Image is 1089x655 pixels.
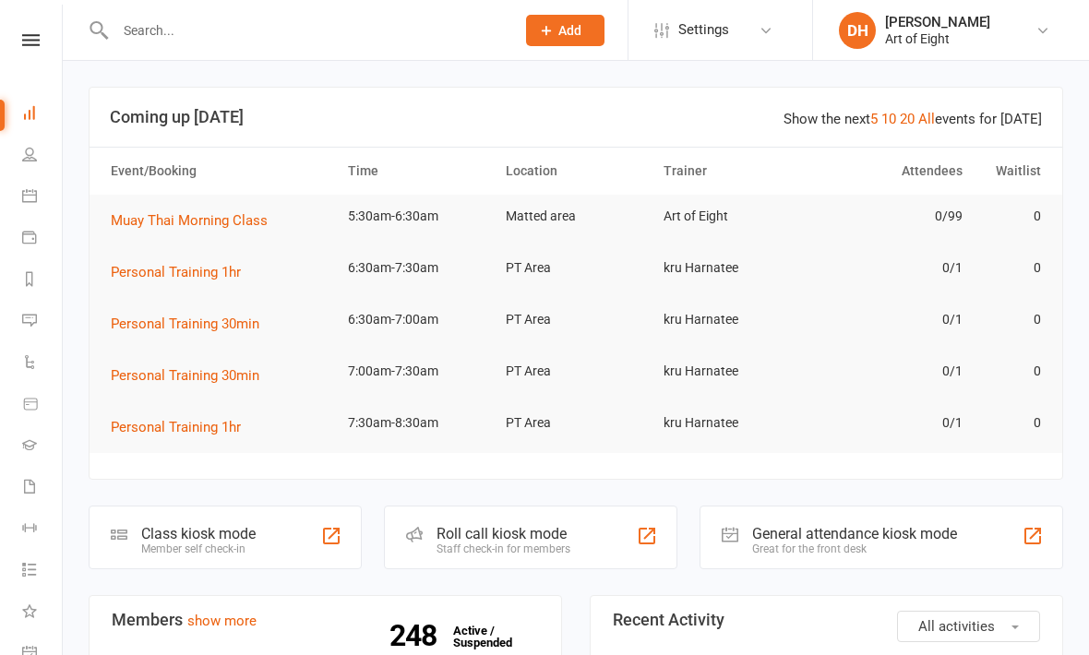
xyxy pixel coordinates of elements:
td: 0/1 [813,298,971,341]
div: General attendance kiosk mode [752,525,957,542]
button: Personal Training 30min [111,313,272,335]
button: Add [526,15,604,46]
div: Class kiosk mode [141,525,256,542]
span: Personal Training 1hr [111,419,241,435]
td: 7:30am-8:30am [340,401,497,445]
a: Product Sales [22,385,64,426]
strong: 248 [389,622,444,649]
td: 6:30am-7:30am [340,246,497,290]
td: 0 [971,401,1050,445]
td: 0/1 [813,350,971,393]
td: 0/1 [813,401,971,445]
td: 0 [971,350,1050,393]
td: PT Area [497,401,655,445]
div: Great for the front desk [752,542,957,555]
td: PT Area [497,246,655,290]
a: 20 [900,111,915,127]
a: 5 [870,111,878,127]
span: Personal Training 30min [111,367,259,384]
div: Staff check-in for members [437,542,570,555]
a: Payments [22,219,64,260]
span: Personal Training 1hr [111,264,241,280]
div: DH [839,12,876,49]
td: Matted area [497,195,655,238]
span: Personal Training 30min [111,316,259,332]
td: 0 [971,195,1050,238]
a: People [22,136,64,177]
th: Waitlist [971,148,1050,195]
button: Personal Training 1hr [111,261,254,283]
td: 0 [971,246,1050,290]
div: Show the next events for [DATE] [784,108,1042,130]
a: 10 [881,111,896,127]
div: Roll call kiosk mode [437,525,570,542]
button: Personal Training 1hr [111,416,254,438]
th: Trainer [655,148,813,195]
td: 6:30am-7:00am [340,298,497,341]
span: Add [558,23,581,38]
td: 0/99 [813,195,971,238]
div: [PERSON_NAME] [885,14,990,30]
a: Dashboard [22,94,64,136]
span: Muay Thai Morning Class [111,212,268,229]
a: All [918,111,935,127]
td: Art of Eight [655,195,813,238]
a: Reports [22,260,64,302]
th: Event/Booking [102,148,340,195]
td: kru Harnatee [655,401,813,445]
td: 7:00am-7:30am [340,350,497,393]
span: All activities [918,618,995,635]
button: Muay Thai Morning Class [111,209,281,232]
h3: Members [112,611,539,629]
td: 0/1 [813,246,971,290]
h3: Recent Activity [613,611,1040,629]
button: Personal Training 30min [111,364,272,387]
button: All activities [897,611,1040,642]
td: kru Harnatee [655,298,813,341]
td: PT Area [497,350,655,393]
a: Calendar [22,177,64,219]
div: Member self check-in [141,542,256,555]
td: kru Harnatee [655,246,813,290]
div: Art of Eight [885,30,990,47]
a: show more [187,613,257,629]
td: 0 [971,298,1050,341]
h3: Coming up [DATE] [110,108,1042,126]
span: Settings [678,9,729,51]
td: kru Harnatee [655,350,813,393]
th: Attendees [813,148,971,195]
td: PT Area [497,298,655,341]
th: Time [340,148,497,195]
a: What's New [22,592,64,634]
th: Location [497,148,655,195]
input: Search... [110,18,502,43]
td: 5:30am-6:30am [340,195,497,238]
